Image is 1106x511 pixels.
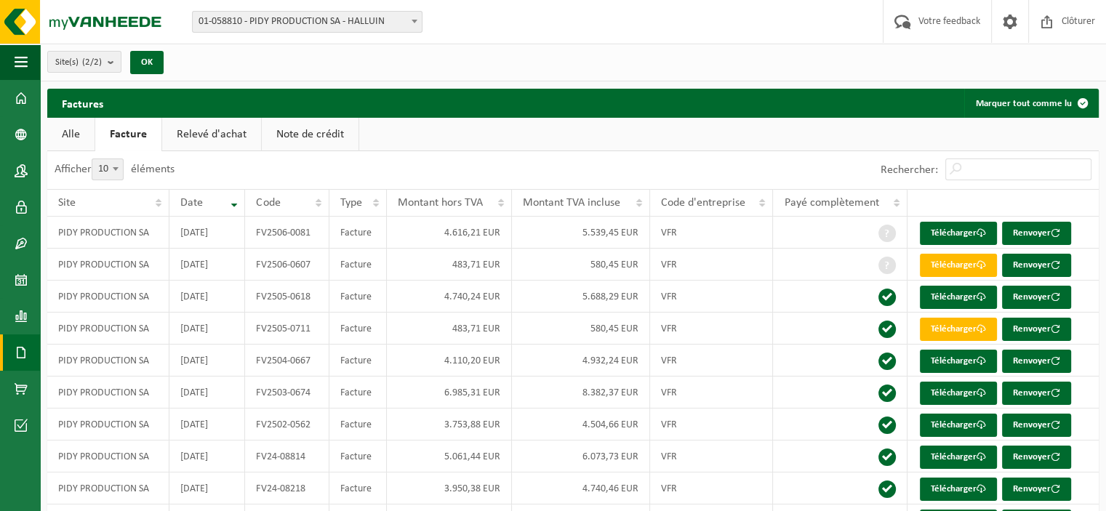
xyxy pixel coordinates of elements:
[169,409,245,440] td: [DATE]
[329,409,387,440] td: Facture
[387,440,512,472] td: 5.061,44 EUR
[387,345,512,377] td: 4.110,20 EUR
[47,440,169,472] td: PIDY PRODUCTION SA
[523,197,620,209] span: Montant TVA incluse
[661,197,745,209] span: Code d'entreprise
[92,159,123,180] span: 10
[169,345,245,377] td: [DATE]
[1002,414,1071,437] button: Renvoyer
[784,197,878,209] span: Payé complètement
[193,12,422,32] span: 01-058810 - PIDY PRODUCTION SA - HALLUIN
[1002,478,1071,501] button: Renvoyer
[387,281,512,313] td: 4.740,24 EUR
[47,345,169,377] td: PIDY PRODUCTION SA
[262,118,358,151] a: Note de crédit
[964,89,1097,118] button: Marquer tout comme lu
[1002,446,1071,469] button: Renvoyer
[650,281,774,313] td: VFR
[47,281,169,313] td: PIDY PRODUCTION SA
[512,472,650,504] td: 4.740,46 EUR
[512,440,650,472] td: 6.073,73 EUR
[245,249,329,281] td: FV2506-0607
[95,118,161,151] a: Facture
[180,197,203,209] span: Date
[245,472,329,504] td: FV24-08218
[47,313,169,345] td: PIDY PRODUCTION SA
[192,11,422,33] span: 01-058810 - PIDY PRODUCTION SA - HALLUIN
[1002,222,1071,245] button: Renvoyer
[512,409,650,440] td: 4.504,66 EUR
[169,440,245,472] td: [DATE]
[387,377,512,409] td: 6.985,31 EUR
[329,345,387,377] td: Facture
[1002,318,1071,341] button: Renvoyer
[387,472,512,504] td: 3.950,38 EUR
[920,446,997,469] a: Télécharger
[650,345,774,377] td: VFR
[920,382,997,405] a: Télécharger
[387,409,512,440] td: 3.753,88 EUR
[387,313,512,345] td: 483,71 EUR
[1002,382,1071,405] button: Renvoyer
[920,318,997,341] a: Télécharger
[55,52,102,73] span: Site(s)
[1002,350,1071,373] button: Renvoyer
[169,377,245,409] td: [DATE]
[47,217,169,249] td: PIDY PRODUCTION SA
[245,377,329,409] td: FV2503-0674
[92,158,124,180] span: 10
[1002,254,1071,277] button: Renvoyer
[650,440,774,472] td: VFR
[920,254,997,277] a: Télécharger
[169,249,245,281] td: [DATE]
[82,57,102,67] count: (2/2)
[920,350,997,373] a: Télécharger
[169,217,245,249] td: [DATE]
[58,197,76,209] span: Site
[650,313,774,345] td: VFR
[47,51,121,73] button: Site(s)(2/2)
[920,478,997,501] a: Télécharger
[387,217,512,249] td: 4.616,21 EUR
[398,197,483,209] span: Montant hors TVA
[920,222,997,245] a: Télécharger
[47,249,169,281] td: PIDY PRODUCTION SA
[920,286,997,309] a: Télécharger
[512,345,650,377] td: 4.932,24 EUR
[512,249,650,281] td: 580,45 EUR
[245,313,329,345] td: FV2505-0711
[920,414,997,437] a: Télécharger
[512,217,650,249] td: 5.539,45 EUR
[47,118,95,151] a: Alle
[329,440,387,472] td: Facture
[650,249,774,281] td: VFR
[245,440,329,472] td: FV24-08814
[245,409,329,440] td: FV2502-0562
[1002,286,1071,309] button: Renvoyer
[47,89,118,117] h2: Factures
[881,164,938,176] label: Rechercher:
[169,472,245,504] td: [DATE]
[512,281,650,313] td: 5.688,29 EUR
[329,472,387,504] td: Facture
[650,472,774,504] td: VFR
[256,197,280,209] span: Code
[245,217,329,249] td: FV2506-0081
[130,51,164,74] button: OK
[650,409,774,440] td: VFR
[650,377,774,409] td: VFR
[169,313,245,345] td: [DATE]
[329,377,387,409] td: Facture
[512,313,650,345] td: 580,45 EUR
[329,217,387,249] td: Facture
[245,345,329,377] td: FV2504-0667
[340,197,362,209] span: Type
[329,281,387,313] td: Facture
[162,118,261,151] a: Relevé d'achat
[55,164,175,175] label: Afficher éléments
[47,409,169,440] td: PIDY PRODUCTION SA
[512,377,650,409] td: 8.382,37 EUR
[329,249,387,281] td: Facture
[387,249,512,281] td: 483,71 EUR
[47,472,169,504] td: PIDY PRODUCTION SA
